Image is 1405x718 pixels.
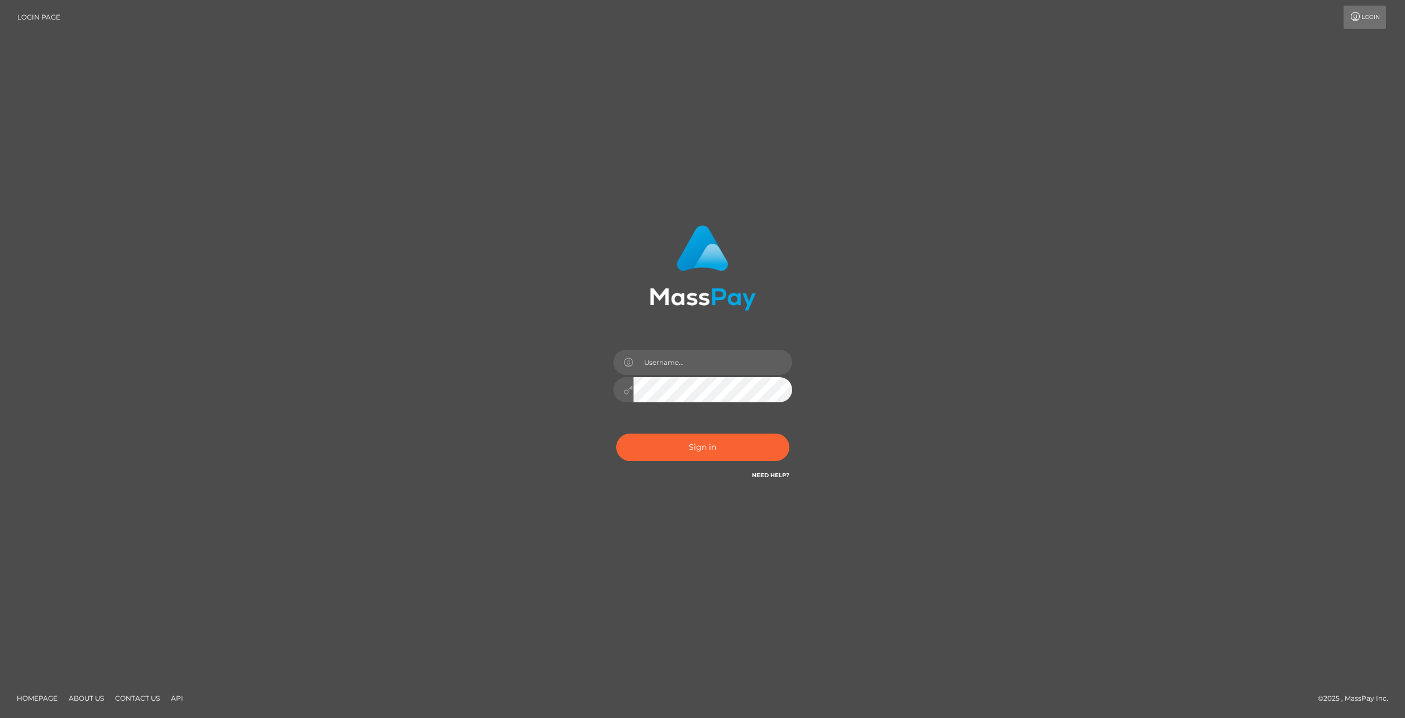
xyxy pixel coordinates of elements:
a: About Us [64,690,108,707]
a: Homepage [12,690,62,707]
img: MassPay Login [650,225,756,311]
a: Need Help? [752,472,789,479]
input: Username... [634,350,792,375]
button: Sign in [616,434,789,461]
a: Login [1344,6,1386,29]
a: API [166,690,188,707]
a: Contact Us [111,690,164,707]
a: Login Page [17,6,60,29]
div: © 2025 , MassPay Inc. [1318,692,1397,705]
